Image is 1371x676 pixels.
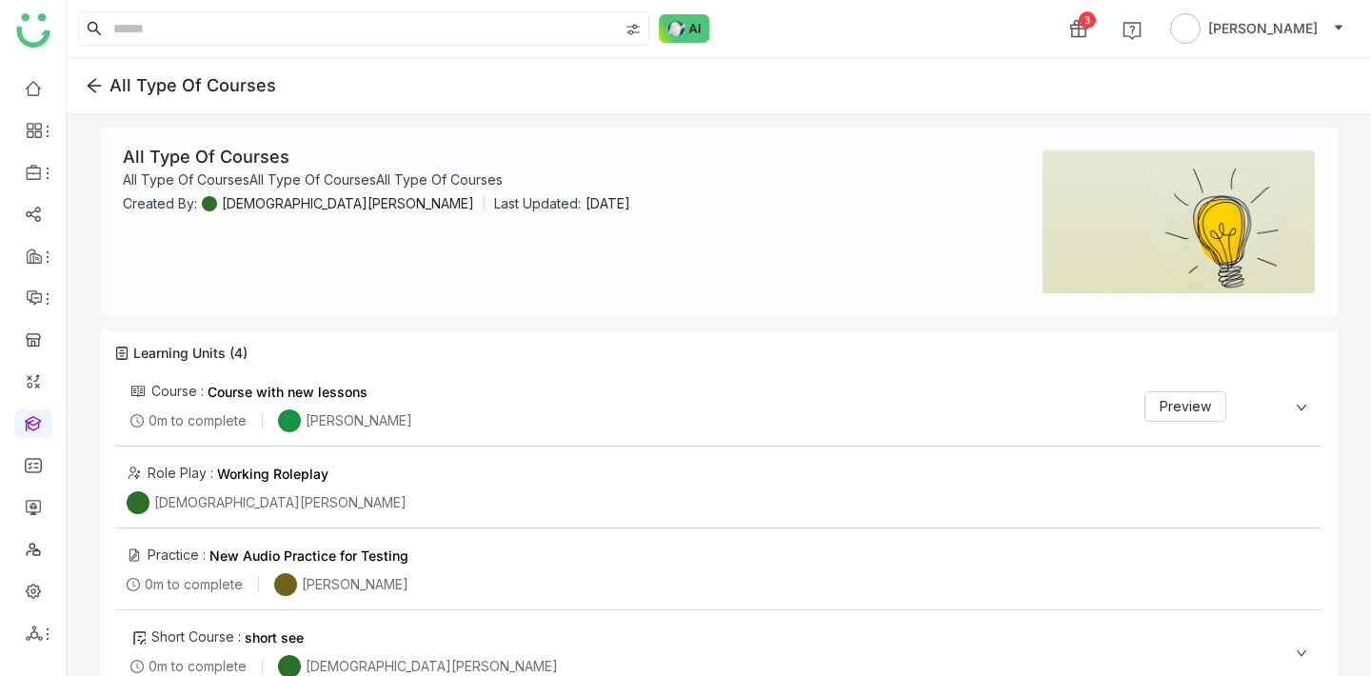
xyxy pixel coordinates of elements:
[659,14,710,43] img: ask-buddy-normal.svg
[133,347,248,360] span: Learning Units (4)
[1208,18,1318,39] span: [PERSON_NAME]
[222,197,474,210] div: [DEMOGRAPHIC_DATA][PERSON_NAME]
[109,79,276,92] div: All Type Of Courses
[626,22,641,37] img: search-type.svg
[1144,391,1226,422] button: Preview
[123,173,630,187] div: All Type Of CoursesAll Type Of CoursesAll Type Of Courses
[154,492,407,513] div: [DEMOGRAPHIC_DATA][PERSON_NAME]
[149,410,247,431] div: 0m to complete
[209,546,408,566] div: New Audio Practice for Testing
[123,197,197,210] div: Created By:
[130,626,304,647] div: Short Course :
[115,369,1322,446] div: Course :Course with new lessons0m to complete[PERSON_NAME]Preview
[302,574,408,595] div: [PERSON_NAME]
[115,533,1322,609] div: Practice :New Audio Practice for Testing0m to complete[PERSON_NAME]
[16,13,50,48] img: logo
[1123,21,1142,40] img: help.svg
[1166,13,1348,44] button: [PERSON_NAME]
[306,410,412,431] div: [PERSON_NAME]
[1079,11,1096,29] div: 3
[586,197,630,210] div: [DATE]
[217,464,328,484] div: Working Roleplay
[208,382,368,402] div: Course with new lessons
[127,463,328,484] div: Role Play :
[127,491,149,514] img: 684a9b06de261c4b36a3cf65
[145,574,243,595] div: 0m to complete
[115,347,129,360] img: union.svg
[123,150,630,164] div: All Type Of Courses
[274,573,297,596] img: 684a9b3fde261c4b36a3d19f
[494,197,581,210] div: Last Updated:
[127,545,408,566] div: Practice :
[245,627,304,647] div: short see
[130,381,368,402] div: Course :
[115,451,1322,527] div: Role Play :Working Roleplay[DEMOGRAPHIC_DATA][PERSON_NAME]
[1170,13,1201,44] img: avatar
[278,409,301,432] img: 684a9aedde261c4b36a3ced9
[202,196,217,211] img: 684a9b06de261c4b36a3cf65
[1160,396,1211,417] span: Preview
